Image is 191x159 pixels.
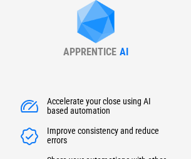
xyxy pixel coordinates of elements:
div: Improve consistency and reduce errors [47,126,172,146]
div: AI [120,46,128,58]
div: Accelerate your close using AI based automation [47,97,172,117]
img: Accelerate [19,126,39,146]
div: APPRENTICE [63,46,116,58]
img: Accelerate [19,97,39,117]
